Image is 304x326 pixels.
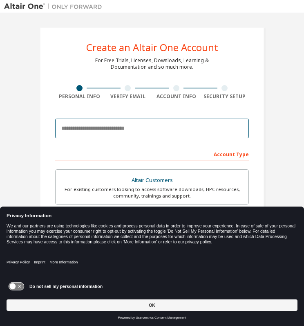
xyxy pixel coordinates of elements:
[95,57,209,70] div: For Free Trials, Licenses, Downloads, Learning & Documentation and so much more.
[55,93,104,100] div: Personal Info
[55,147,249,160] div: Account Type
[152,93,201,100] div: Account Info
[60,175,244,186] div: Altair Customers
[104,93,152,100] div: Verify Email
[4,2,106,11] img: Altair One
[86,43,218,52] div: Create an Altair One Account
[201,93,249,100] div: Security Setup
[60,186,244,199] div: For existing customers looking to access software downloads, HPC resources, community, trainings ...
